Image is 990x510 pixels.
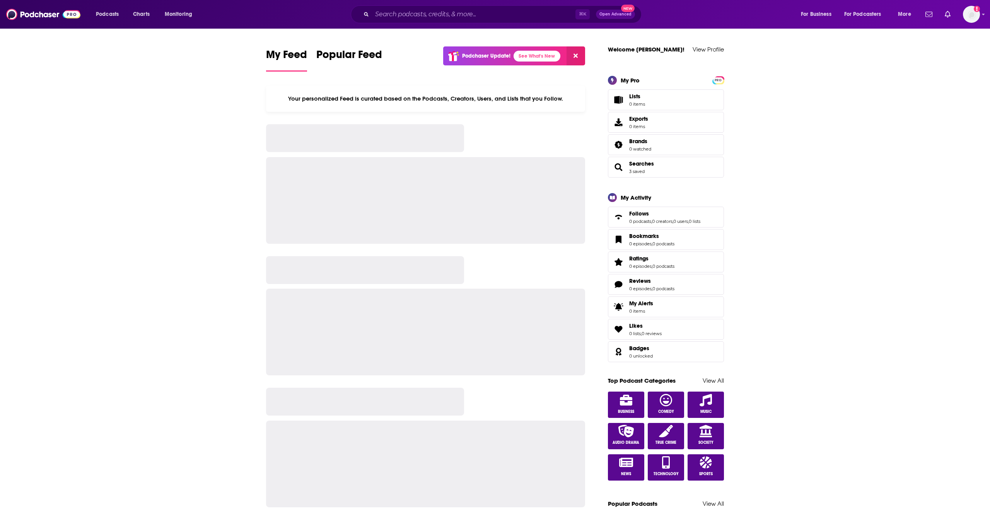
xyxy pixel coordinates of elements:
img: Podchaser - Follow, Share and Rate Podcasts [6,7,80,22]
span: 0 items [629,124,648,129]
span: Ratings [629,255,649,262]
a: Show notifications dropdown [942,8,954,21]
a: Welcome [PERSON_NAME]! [608,46,684,53]
button: open menu [839,8,893,21]
a: Comedy [648,392,684,418]
span: For Podcasters [844,9,881,20]
a: 0 podcasts [652,241,674,246]
span: New [621,5,635,12]
a: Technology [648,454,684,481]
a: Follows [629,210,700,217]
span: More [898,9,911,20]
a: Ratings [611,257,626,267]
a: Charts [128,8,154,21]
a: My Feed [266,48,307,72]
span: Monitoring [165,9,192,20]
a: Lists [608,89,724,110]
a: 0 episodes [629,241,652,246]
span: My Alerts [629,300,653,307]
span: Exports [629,115,648,122]
span: Charts [133,9,150,20]
span: Likes [608,319,724,340]
span: Brands [608,134,724,155]
span: Reviews [608,274,724,295]
a: 0 lists [629,331,641,336]
a: Follows [611,212,626,222]
a: 0 podcasts [652,286,674,291]
span: , [652,264,652,269]
a: Top Podcast Categories [608,377,676,384]
span: , [651,219,652,224]
span: True Crime [655,440,676,445]
span: Music [700,409,712,414]
a: View Profile [693,46,724,53]
span: Likes [629,322,643,329]
a: Brands [629,138,651,145]
span: My Feed [266,48,307,66]
a: News [608,454,644,481]
a: 0 episodes [629,264,652,269]
span: , [652,241,652,246]
a: Society [688,423,724,449]
div: My Activity [621,194,651,201]
a: Likes [611,324,626,335]
a: Popular Feed [316,48,382,72]
a: Likes [629,322,662,329]
a: 0 creators [652,219,673,224]
span: My Alerts [611,301,626,312]
div: Search podcasts, credits, & more... [358,5,649,23]
a: Exports [608,112,724,133]
span: 0 items [629,101,645,107]
span: Searches [608,157,724,178]
a: Searches [629,160,654,167]
a: 0 watched [629,146,651,152]
a: 0 users [673,219,688,224]
a: Ratings [629,255,674,262]
a: 0 episodes [629,286,652,291]
a: 3 saved [629,169,645,174]
span: Technology [654,472,679,476]
span: Lists [611,94,626,105]
span: Podcasts [96,9,119,20]
div: My Pro [621,77,640,84]
span: News [621,472,631,476]
div: Your personalized Feed is curated based on the Podcasts, Creators, Users, and Lists that you Follow. [266,86,585,112]
a: View All [703,500,724,507]
span: Follows [608,207,724,228]
span: Logged in as danikarchmer [963,6,980,23]
p: Podchaser Update! [462,53,510,59]
a: Brands [611,139,626,150]
button: open menu [795,8,841,21]
a: See What's New [514,51,560,62]
a: 0 reviews [642,331,662,336]
a: True Crime [648,423,684,449]
span: For Business [801,9,831,20]
span: Sports [699,472,713,476]
img: User Profile [963,6,980,23]
span: , [673,219,673,224]
a: Audio Drama [608,423,644,449]
span: 0 items [629,308,653,314]
span: , [652,286,652,291]
a: Reviews [611,279,626,290]
span: ⌘ K [575,9,590,19]
a: PRO [713,77,723,82]
button: open menu [893,8,921,21]
span: PRO [713,77,723,83]
span: Audio Drama [613,440,639,445]
a: Sports [688,454,724,481]
span: Comedy [658,409,674,414]
span: Bookmarks [629,233,659,240]
a: Popular Podcasts [608,500,657,507]
a: Music [688,392,724,418]
a: Bookmarks [611,234,626,245]
span: Lists [629,93,645,100]
a: Business [608,392,644,418]
button: open menu [90,8,129,21]
span: Business [618,409,634,414]
button: Open AdvancedNew [596,10,635,19]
